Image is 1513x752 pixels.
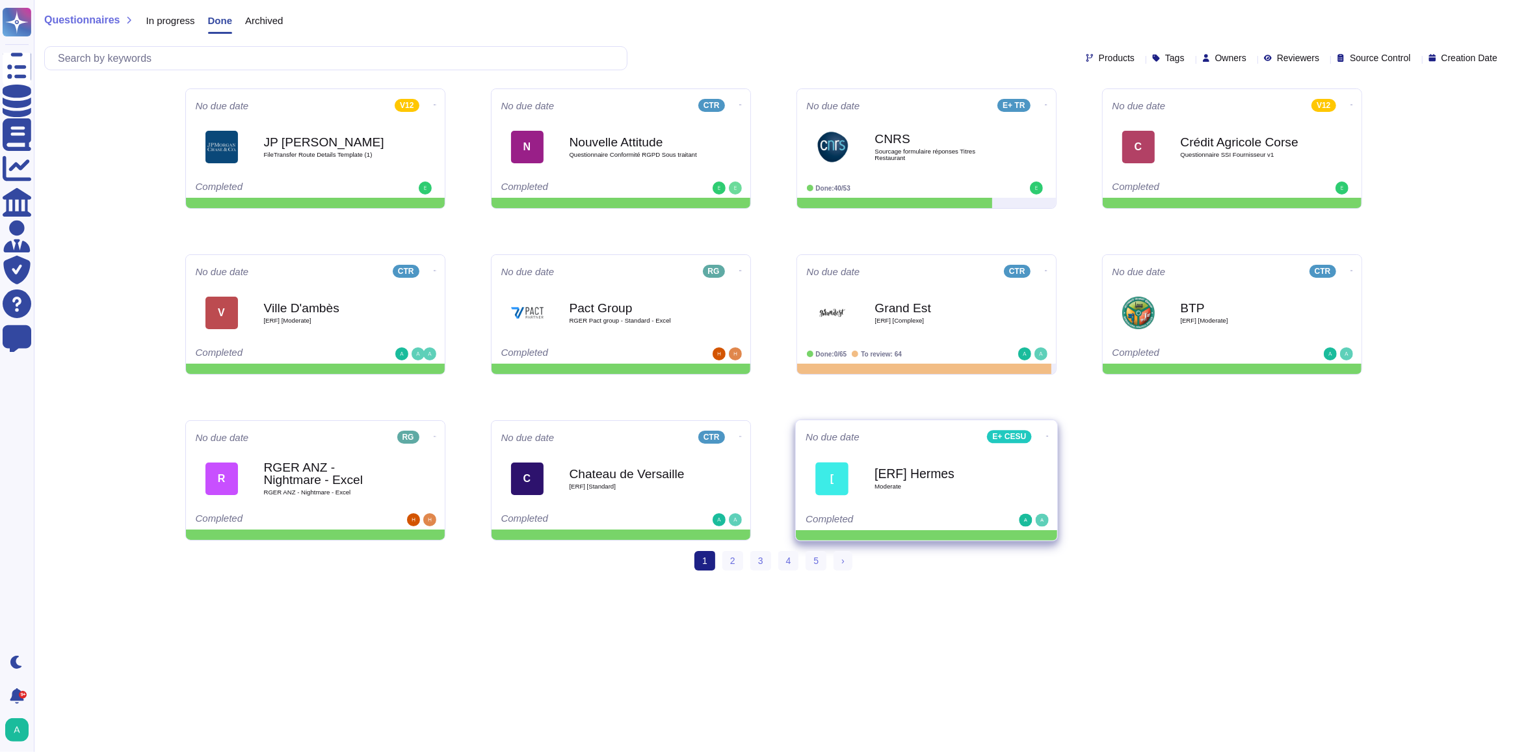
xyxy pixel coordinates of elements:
[501,347,661,360] div: Completed
[729,181,742,195] img: user
[423,347,436,360] img: user
[1324,347,1337,360] img: user
[570,152,700,158] span: Questionnaire Conformité RGPD Sous traitant
[1350,53,1410,62] span: Source Control
[875,483,1006,490] span: Moderate
[807,267,860,276] span: No due date
[501,513,661,526] div: Completed
[395,347,408,360] img: user
[987,430,1031,443] div: E+ CESU
[146,16,194,25] span: In progress
[511,297,544,329] img: Logo
[1340,347,1353,360] img: user
[19,691,27,699] div: 9+
[5,718,29,742] img: user
[1181,317,1311,324] span: [ERF] [Moderate]
[1112,267,1166,276] span: No due date
[419,181,432,195] img: user
[713,513,726,526] img: user
[806,432,860,442] span: No due date
[196,267,249,276] span: No due date
[875,133,1005,145] b: CNRS
[1181,302,1311,314] b: BTP
[1309,265,1336,278] div: CTR
[806,551,826,571] a: 5
[778,551,799,571] a: 4
[245,16,283,25] span: Archived
[412,347,425,360] img: user
[570,468,700,480] b: Chateau de Versaille
[264,317,394,324] span: [ERF] [Moderate]
[570,317,700,324] span: RGER Pact group - Standard - Excel
[703,265,725,278] div: RG
[816,351,847,358] span: Done: 0/65
[196,181,355,195] div: Completed
[196,433,249,442] span: No due date
[698,431,725,444] div: CTR
[395,99,419,112] div: V12
[729,347,742,360] img: user
[815,462,849,495] div: [
[205,463,238,495] div: R
[1441,53,1497,62] span: Creation Date
[1335,181,1349,195] img: user
[729,513,742,526] img: user
[264,302,394,314] b: Ville D'ambès
[1034,347,1047,360] img: user
[501,433,555,442] span: No due date
[997,99,1030,112] div: E+ TR
[1035,514,1048,527] img: user
[841,556,845,566] span: ›
[196,101,249,111] span: No due date
[1004,265,1031,278] div: CTR
[817,131,849,163] img: Logo
[264,489,394,496] span: RGER ANZ - Nightmare - Excel
[722,551,743,571] a: 2
[393,265,419,278] div: CTR
[816,185,850,192] span: Done: 40/53
[264,152,394,158] span: FileTransfer Route Details Template (1)
[264,136,394,148] b: JP [PERSON_NAME]
[1181,136,1311,148] b: Crédit Agricole Corse
[407,513,420,526] img: user
[694,551,715,571] span: 1
[698,99,725,112] div: CTR
[713,181,726,195] img: user
[397,431,419,444] div: RG
[501,101,555,111] span: No due date
[806,514,967,527] div: Completed
[750,551,771,571] a: 3
[501,267,555,276] span: No due date
[264,461,394,486] b: RGER ANZ - Nightmare - Excel
[1311,99,1335,112] div: V12
[1277,53,1319,62] span: Reviewers
[1122,297,1155,329] img: Logo
[570,483,700,490] span: [ERF] [Standard]
[1030,181,1043,195] img: user
[1165,53,1185,62] span: Tags
[1099,53,1135,62] span: Products
[44,15,120,25] span: Questionnaires
[875,467,1006,479] b: [ERF] Hermes
[1215,53,1246,62] span: Owners
[1019,514,1032,527] img: user
[861,351,902,358] span: To review: 64
[423,513,436,526] img: user
[1018,347,1031,360] img: user
[501,181,661,195] div: Completed
[875,317,1005,324] span: [ERF] [Complexe]
[1122,131,1155,163] div: C
[3,716,38,744] button: user
[511,463,544,495] div: C
[1112,347,1272,360] div: Completed
[205,131,238,163] img: Logo
[196,347,355,360] div: Completed
[875,148,1005,161] span: Sourcage formulaire réponses Titres Restaurant
[807,101,860,111] span: No due date
[817,297,849,329] img: Logo
[51,47,627,70] input: Search by keywords
[570,302,700,314] b: Pact Group
[713,347,726,360] img: user
[205,297,238,329] div: V
[196,513,355,526] div: Completed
